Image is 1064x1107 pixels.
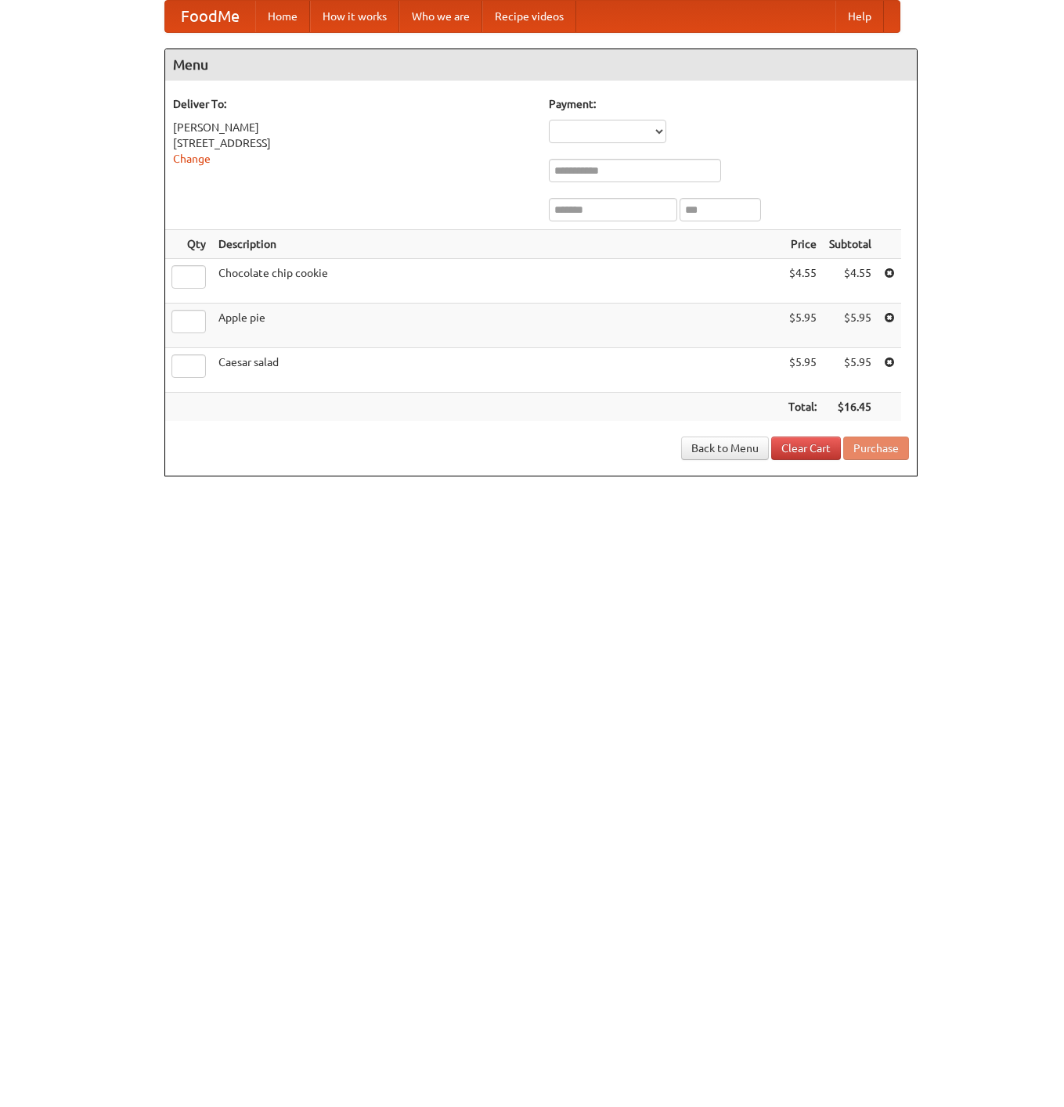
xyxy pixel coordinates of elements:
[310,1,399,32] a: How it works
[173,135,533,151] div: [STREET_ADDRESS]
[482,1,576,32] a: Recipe videos
[782,259,823,304] td: $4.55
[399,1,482,32] a: Who we are
[843,437,909,460] button: Purchase
[549,96,909,112] h5: Payment:
[782,304,823,348] td: $5.95
[782,348,823,393] td: $5.95
[782,393,823,422] th: Total:
[835,1,884,32] a: Help
[173,96,533,112] h5: Deliver To:
[212,348,782,393] td: Caesar salad
[212,230,782,259] th: Description
[165,1,255,32] a: FoodMe
[165,230,212,259] th: Qty
[212,304,782,348] td: Apple pie
[681,437,769,460] a: Back to Menu
[782,230,823,259] th: Price
[823,348,878,393] td: $5.95
[165,49,917,81] h4: Menu
[255,1,310,32] a: Home
[173,120,533,135] div: [PERSON_NAME]
[212,259,782,304] td: Chocolate chip cookie
[823,393,878,422] th: $16.45
[771,437,841,460] a: Clear Cart
[823,259,878,304] td: $4.55
[173,153,211,165] a: Change
[823,230,878,259] th: Subtotal
[823,304,878,348] td: $5.95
